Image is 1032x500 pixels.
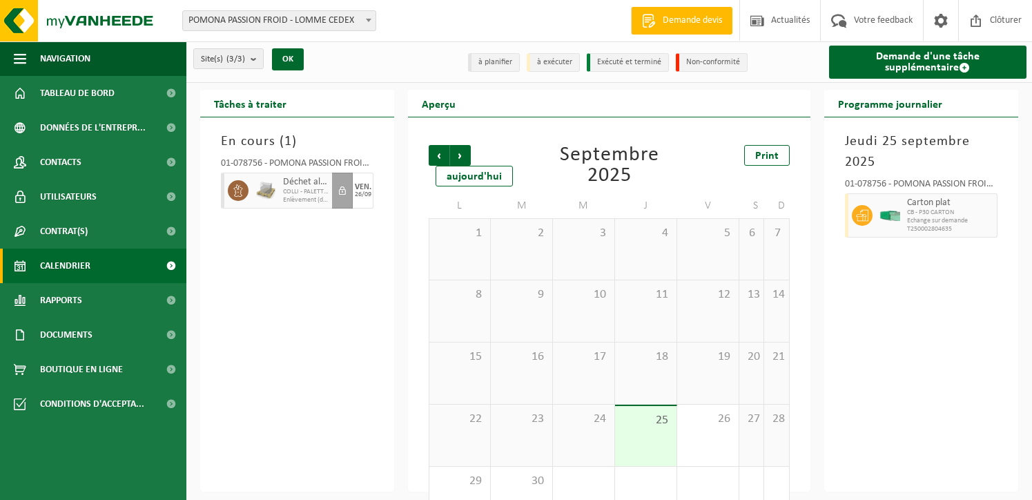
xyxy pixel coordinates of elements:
[845,131,997,173] h3: Jeudi 25 septembre 2025
[429,145,449,166] span: Précédent
[450,145,471,166] span: Suivant
[829,46,1026,79] a: Demande d'une tâche supplémentaire
[907,217,993,225] span: Echange sur demande
[429,193,491,218] td: L
[221,131,373,152] h3: En cours ( )
[40,180,97,214] span: Utilisateurs
[746,226,757,241] span: 6
[498,287,545,302] span: 9
[677,193,739,218] td: V
[221,159,373,173] div: 01-078756 - POMONA PASSION FROID - LOMME CEDEX
[546,145,672,186] div: Septembre 2025
[622,226,670,241] span: 4
[771,226,782,241] span: 7
[560,349,607,365] span: 17
[436,412,483,427] span: 22
[436,349,483,365] span: 15
[659,14,726,28] span: Demande devis
[684,412,732,427] span: 26
[40,41,90,76] span: Navigation
[272,48,304,70] button: OK
[622,349,670,365] span: 18
[684,349,732,365] span: 19
[40,214,88,249] span: Contrat(s)
[436,474,483,489] span: 29
[527,53,580,72] li: à exécuter
[684,287,732,302] span: 12
[436,226,483,241] span: 1
[40,110,146,145] span: Données de l'entrepr...
[355,191,371,198] div: 26/09
[183,11,376,30] span: POMONA PASSION FROID - LOMME CEDEX
[764,193,790,218] td: D
[684,226,732,241] span: 5
[468,53,520,72] li: à planifier
[498,412,545,427] span: 23
[560,287,607,302] span: 10
[879,211,900,221] img: HK-XP-30-GN-00
[40,318,93,352] span: Documents
[40,76,115,110] span: Tableau de bord
[436,166,513,186] div: aujourd'hui
[40,145,81,180] span: Contacts
[771,287,782,302] span: 14
[676,53,748,72] li: Non-conformité
[907,198,993,209] span: Carton plat
[201,49,245,70] span: Site(s)
[771,349,782,365] span: 21
[622,287,670,302] span: 11
[553,193,615,218] td: M
[283,177,329,188] span: Déchet alimentaire, cat 3, contenant des produits d'origine animale, emballage synthétique
[498,474,545,489] span: 30
[755,151,779,162] span: Print
[255,180,276,201] img: LP-PA-00000-WDN-11
[408,90,469,117] h2: Aperçu
[739,193,765,218] td: S
[40,283,82,318] span: Rapports
[40,387,144,421] span: Conditions d'accepta...
[283,188,329,196] span: COLLI - PALETTES ALIMENTAIRES
[498,349,545,365] span: 16
[744,145,790,166] a: Print
[746,287,757,302] span: 13
[771,412,782,427] span: 28
[560,412,607,427] span: 24
[355,183,371,191] div: VEN.
[200,90,300,117] h2: Tâches à traiter
[436,287,483,302] span: 8
[615,193,677,218] td: J
[40,249,90,283] span: Calendrier
[907,209,993,217] span: CB - P30 CARTON
[560,226,607,241] span: 3
[193,48,264,69] button: Site(s)(3/3)
[284,135,292,148] span: 1
[907,225,993,233] span: T250002804635
[824,90,956,117] h2: Programme journalier
[226,55,245,64] count: (3/3)
[746,349,757,365] span: 20
[40,352,123,387] span: Boutique en ligne
[631,7,732,35] a: Demande devis
[491,193,553,218] td: M
[587,53,669,72] li: Exécuté et terminé
[845,180,997,193] div: 01-078756 - POMONA PASSION FROID - LOMME CEDEX
[746,412,757,427] span: 27
[182,10,376,31] span: POMONA PASSION FROID - LOMME CEDEX
[622,413,670,428] span: 25
[498,226,545,241] span: 2
[283,196,329,204] span: Enlèvement (déplacement exclu)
